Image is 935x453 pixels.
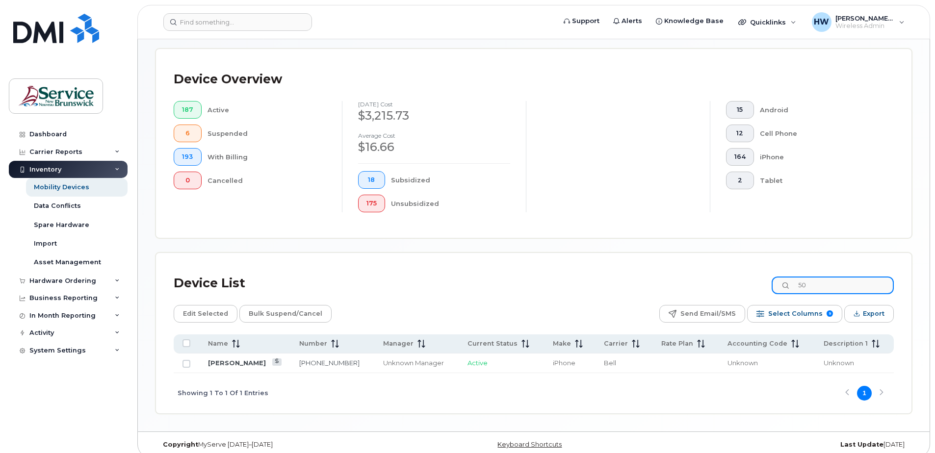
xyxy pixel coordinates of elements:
[208,148,327,166] div: With Billing
[182,106,193,114] span: 187
[174,125,202,142] button: 6
[272,358,282,366] a: View Last Bill
[163,441,198,448] strong: Copyright
[659,305,745,323] button: Send Email/SMS
[726,148,754,166] button: 164
[805,12,911,32] div: Hueser, Wendy (ASD-S)
[358,101,510,107] h4: [DATE] cost
[208,172,327,189] div: Cancelled
[156,441,408,449] div: MyServe [DATE]–[DATE]
[649,11,730,31] a: Knowledge Base
[383,358,450,368] div: Unknown Manager
[734,176,746,184] span: 2
[553,359,575,367] span: iPhone
[358,132,510,139] h4: Average cost
[604,359,616,367] span: Bell
[366,200,377,207] span: 175
[182,129,193,137] span: 6
[760,101,879,119] div: Android
[239,305,332,323] button: Bulk Suspend/Cancel
[863,306,884,321] span: Export
[391,195,511,212] div: Unsubsidized
[366,176,377,184] span: 18
[680,306,736,321] span: Send Email/SMS
[358,107,510,124] div: $3,215.73
[824,359,854,367] span: Unknown
[178,386,268,401] span: Showing 1 To 1 Of 1 Entries
[835,14,894,22] span: [PERSON_NAME] (ASD-S)
[857,386,872,401] button: Page 1
[182,176,193,184] span: 0
[750,18,786,26] span: Quicklinks
[660,441,912,449] div: [DATE]
[760,125,879,142] div: Cell Phone
[174,305,237,323] button: Edit Selected
[208,101,327,119] div: Active
[497,441,562,448] a: Keyboard Shortcuts
[726,125,754,142] button: 12
[208,125,327,142] div: Suspended
[731,12,803,32] div: Quicklinks
[383,339,414,348] span: Manager
[467,339,518,348] span: Current Status
[734,129,746,137] span: 12
[182,153,193,161] span: 193
[726,172,754,189] button: 2
[358,171,385,189] button: 18
[727,359,758,367] span: Unknown
[174,148,202,166] button: 193
[760,172,879,189] div: Tablet
[604,339,628,348] span: Carrier
[183,306,228,321] span: Edit Selected
[163,13,312,31] input: Find something...
[299,339,327,348] span: Number
[760,148,879,166] div: iPhone
[661,339,693,348] span: Rate Plan
[557,11,606,31] a: Support
[747,305,842,323] button: Select Columns 9
[249,306,322,321] span: Bulk Suspend/Cancel
[358,195,385,212] button: 175
[572,16,599,26] span: Support
[840,441,883,448] strong: Last Update
[174,101,202,119] button: 187
[814,16,829,28] span: HW
[174,271,245,296] div: Device List
[606,11,649,31] a: Alerts
[174,172,202,189] button: 0
[727,339,787,348] span: Accounting Code
[358,139,510,155] div: $16.66
[835,22,894,30] span: Wireless Admin
[734,106,746,114] span: 15
[768,306,823,321] span: Select Columns
[299,359,360,367] a: [PHONE_NUMBER]
[174,67,282,92] div: Device Overview
[734,153,746,161] span: 164
[726,101,754,119] button: 15
[622,16,642,26] span: Alerts
[553,339,571,348] span: Make
[824,339,868,348] span: Description 1
[772,277,894,294] input: Search Device List ...
[467,359,488,367] span: Active
[208,359,266,367] a: [PERSON_NAME]
[827,310,833,317] span: 9
[391,171,511,189] div: Subsidized
[664,16,724,26] span: Knowledge Base
[844,305,894,323] button: Export
[208,339,228,348] span: Name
